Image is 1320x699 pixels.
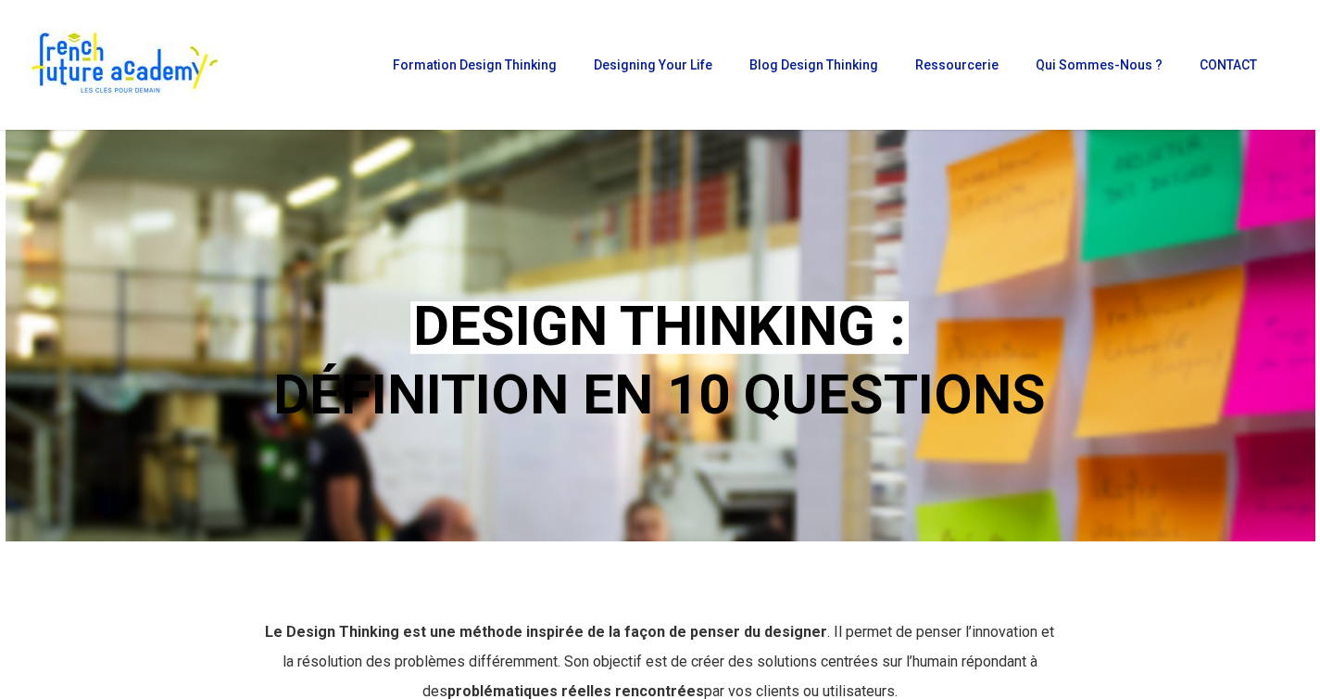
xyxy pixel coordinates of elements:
[915,57,999,72] span: Ressourcerie
[26,28,221,102] img: French Future Academy
[740,58,887,71] a: Blog Design Thinking
[1036,57,1163,72] span: Qui sommes-nous ?
[273,362,1046,427] b: DÉFINITION EN 10 QUESTIONS
[1200,57,1257,72] span: CONTACT
[594,57,712,72] span: Designing Your Life
[1026,58,1172,71] a: Qui sommes-nous ?
[585,58,722,71] a: Designing Your Life
[410,293,909,359] em: DESIGN THINKING :
[265,623,827,641] strong: Le Design Thinking est une méthode inspirée de la façon de penser du designer
[1190,58,1266,71] a: CONTACT
[383,58,566,71] a: Formation Design Thinking
[906,58,1008,71] a: Ressourcerie
[393,57,557,72] span: Formation Design Thinking
[749,57,878,72] span: Blog Design Thinking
